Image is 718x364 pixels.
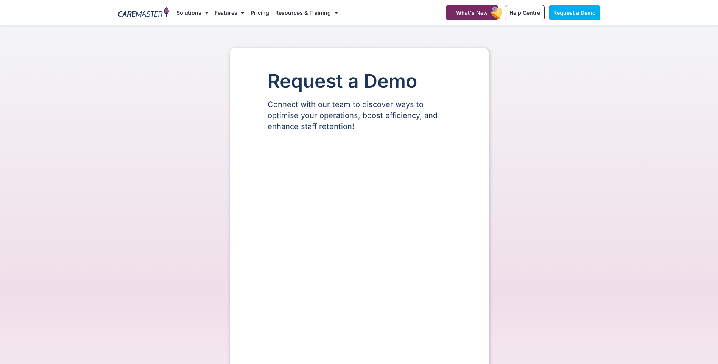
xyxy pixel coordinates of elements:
[268,99,451,132] p: Connect with our team to discover ways to optimise your operations, boost efficiency, and enhance...
[456,9,488,16] span: What's New
[553,9,596,16] span: Request a Demo
[118,7,169,19] img: CareMaster Logo
[505,5,545,20] a: Help Centre
[268,71,451,92] h1: Request a Demo
[446,5,498,20] a: What's New
[549,5,600,20] a: Request a Demo
[509,9,540,16] span: Help Centre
